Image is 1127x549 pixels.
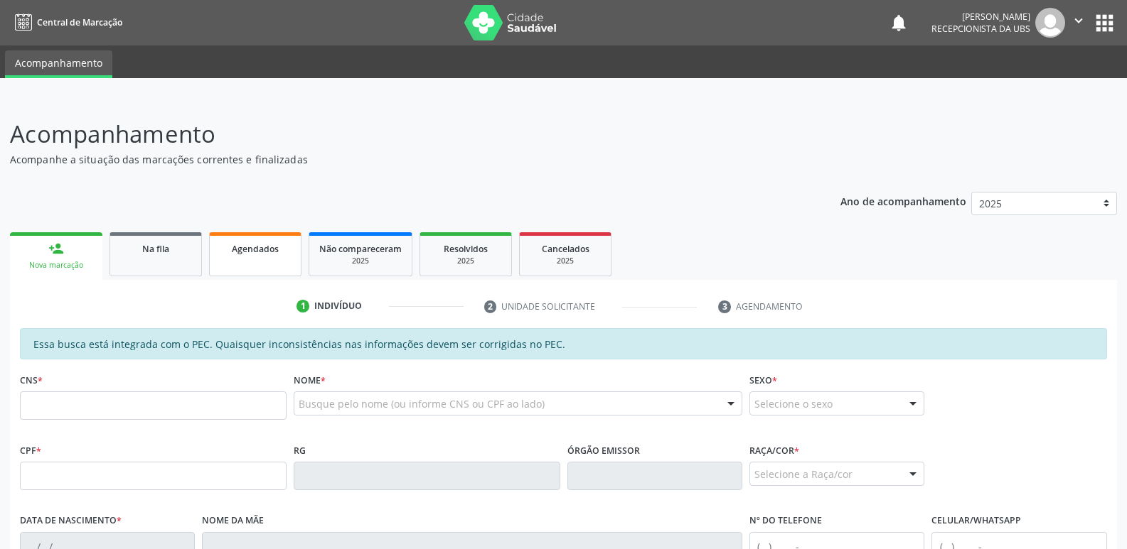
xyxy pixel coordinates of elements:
[232,243,279,255] span: Agendados
[1092,11,1117,36] button: apps
[1065,8,1092,38] button: 
[931,510,1021,532] label: Celular/WhatsApp
[931,23,1030,35] span: Recepcionista da UBS
[1071,13,1086,28] i: 
[749,510,822,532] label: Nº do Telefone
[37,16,122,28] span: Central de Marcação
[754,396,833,411] span: Selecione o sexo
[319,256,402,266] div: 2025
[294,440,306,462] label: RG
[10,11,122,34] a: Central de Marcação
[294,369,326,391] label: Nome
[20,369,43,391] label: CNS
[319,243,402,255] span: Não compareceram
[202,510,264,532] label: Nome da mãe
[20,260,92,271] div: Nova marcação
[299,396,545,411] span: Busque pelo nome (ou informe CNS ou CPF ao lado)
[297,300,309,312] div: 1
[48,241,64,256] div: person_add
[749,440,799,462] label: Raça/cor
[567,440,640,462] label: Órgão emissor
[542,243,589,255] span: Cancelados
[20,510,122,532] label: Data de nascimento
[5,50,112,78] a: Acompanhamento
[530,256,601,266] div: 2025
[10,116,785,152] p: Acompanhamento
[840,192,966,210] p: Ano de acompanhamento
[749,369,777,391] label: Sexo
[10,152,785,167] p: Acompanhe a situação das marcações correntes e finalizadas
[20,440,41,462] label: CPF
[430,256,501,266] div: 2025
[754,467,853,482] span: Selecione a Raça/cor
[314,300,362,312] div: Indivíduo
[444,243,488,255] span: Resolvidos
[142,243,169,255] span: Na fila
[931,11,1030,23] div: [PERSON_NAME]
[889,13,909,33] button: notifications
[1035,8,1065,38] img: img
[20,328,1107,359] div: Essa busca está integrada com o PEC. Quaisquer inconsistências nas informações devem ser corrigid...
